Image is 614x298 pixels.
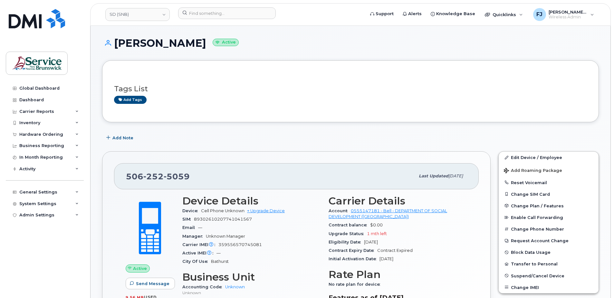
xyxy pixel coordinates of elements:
[448,174,463,178] span: [DATE]
[182,234,206,239] span: Manager
[114,85,587,93] h3: Tags List
[329,231,367,236] span: Upgrade Status
[511,215,563,220] span: Enable Call Forwarding
[499,152,599,163] a: Edit Device / Employee
[370,223,383,227] span: $0.00
[499,200,599,212] button: Change Plan / Features
[499,177,599,188] button: Reset Voicemail
[329,282,383,287] span: No rate plan for device
[504,168,562,174] span: Add Roaming Package
[164,172,190,181] span: 5059
[329,240,364,244] span: Eligibility Date
[367,231,387,236] span: 1 mth left
[182,208,201,213] span: Device
[499,270,599,282] button: Suspend/Cancel Device
[182,217,194,222] span: SIM
[329,256,379,261] span: Initial Activation Date
[194,217,252,222] span: 89302610207741041567
[182,290,321,295] p: Unknown
[198,225,202,230] span: —
[114,96,147,104] a: Add tags
[377,248,413,253] span: Contract Expired
[499,188,599,200] button: Change SIM Card
[102,37,599,49] h1: [PERSON_NAME]
[511,203,564,208] span: Change Plan / Features
[216,251,221,255] span: —
[182,195,321,207] h3: Device Details
[213,39,239,46] small: Active
[182,271,321,283] h3: Business Unit
[329,269,467,280] h3: Rate Plan
[102,132,139,144] button: Add Note
[112,135,133,141] span: Add Note
[499,246,599,258] button: Block Data Usage
[329,208,351,213] span: Account
[133,265,147,272] span: Active
[201,208,245,213] span: Cell Phone Unknown
[499,223,599,235] button: Change Phone Number
[419,174,448,178] span: Last updated
[182,242,218,247] span: Carrier IMEI
[329,195,467,207] h3: Carrier Details
[206,234,245,239] span: Unknown Manager
[329,248,377,253] span: Contract Expiry Date
[126,172,190,181] span: 506
[182,225,198,230] span: Email
[247,208,285,213] a: + Upgrade Device
[329,208,447,219] a: 0555147181 - Bell - DEPARTMENT OF SOCIAL DEVELOPMENT ([GEOGRAPHIC_DATA])
[218,242,262,247] span: 359556570745081
[499,164,599,177] button: Add Roaming Package
[499,235,599,246] button: Request Account Change
[379,256,393,261] span: [DATE]
[182,251,216,255] span: Active IMEI
[499,282,599,293] button: Change IMEI
[511,273,564,278] span: Suspend/Cancel Device
[225,284,245,289] a: Unknown
[182,284,225,289] span: Accounting Code
[136,281,169,287] span: Send Message
[329,223,370,227] span: Contract balance
[499,212,599,223] button: Enable Call Forwarding
[126,278,175,289] button: Send Message
[182,259,211,264] span: City Of Use
[211,259,229,264] span: Bathurst
[499,258,599,270] button: Transfer to Personal
[364,240,378,244] span: [DATE]
[143,172,164,181] span: 252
